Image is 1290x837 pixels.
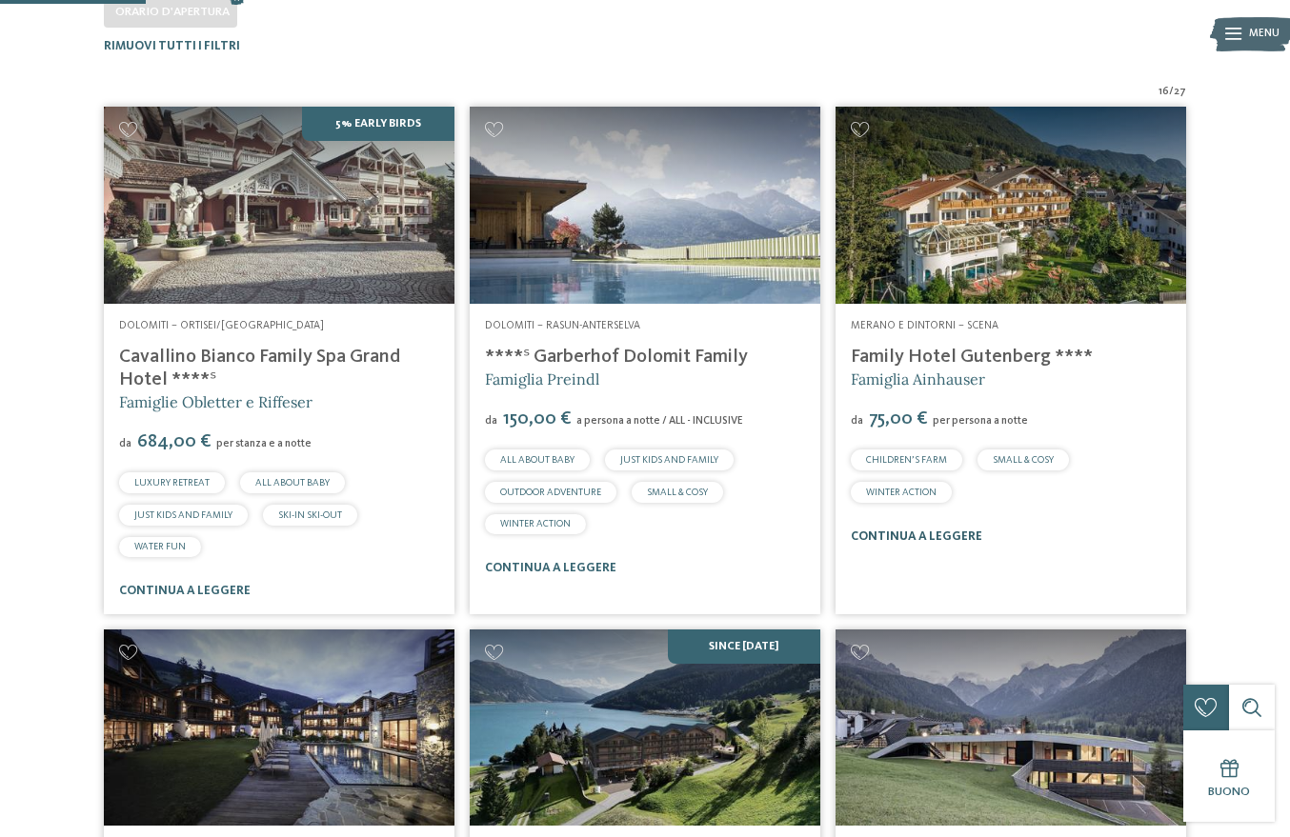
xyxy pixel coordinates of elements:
[576,415,743,427] span: a persona a notte / ALL - INCLUSIVE
[485,348,748,367] a: ****ˢ Garberhof Dolomit Family
[115,6,230,18] span: Orario d'apertura
[485,369,599,389] span: Famiglia Preindl
[933,415,1028,427] span: per persona a notte
[1174,85,1186,100] span: 27
[278,510,342,520] span: SKI-IN SKI-OUT
[133,432,214,451] span: 684,00 €
[134,478,210,488] span: LUXURY RETREAT
[119,320,324,331] span: Dolomiti – Ortisei/[GEOGRAPHIC_DATA]
[470,629,820,827] img: Cercate un hotel per famiglie? Qui troverete solo i migliori!
[866,455,947,465] span: CHILDREN’S FARM
[1183,730,1275,822] a: Buono
[866,488,937,497] span: WINTER ACTION
[499,409,574,428] span: 150,00 €
[104,107,454,304] a: Cercate un hotel per famiglie? Qui troverete solo i migliori!
[134,510,232,520] span: JUST KIDS AND FAMILY
[119,392,312,411] span: Famiglie Obletter e Riffeser
[865,409,931,428] span: 75,00 €
[119,585,251,597] a: continua a leggere
[255,478,330,488] span: ALL ABOUT BABY
[647,488,708,497] span: SMALL & COSY
[104,40,240,52] span: Rimuovi tutti i filtri
[485,562,616,574] a: continua a leggere
[485,320,640,331] span: Dolomiti – Rasun-Anterselva
[1208,786,1250,798] span: Buono
[104,629,454,827] a: Cercate un hotel per famiglie? Qui troverete solo i migliori!
[134,542,186,551] span: WATER FUN
[993,455,1054,465] span: SMALL & COSY
[1169,85,1174,100] span: /
[104,629,454,827] img: Post Alpina - Family Mountain Chalets ****ˢ
[851,348,1093,367] a: Family Hotel Gutenberg ****
[836,107,1186,304] a: Cercate un hotel per famiglie? Qui troverete solo i migliori!
[119,348,400,389] a: Cavallino Bianco Family Spa Grand Hotel ****ˢ
[836,629,1186,827] a: Cercate un hotel per famiglie? Qui troverete solo i migliori!
[620,455,718,465] span: JUST KIDS AND FAMILY
[470,107,820,304] img: Cercate un hotel per famiglie? Qui troverete solo i migliori!
[836,629,1186,827] img: Family Resort Rainer ****ˢ
[500,455,574,465] span: ALL ABOUT BABY
[851,415,863,427] span: da
[500,519,571,528] span: WINTER ACTION
[851,320,998,331] span: Merano e dintorni – Scena
[851,530,982,543] a: continua a leggere
[836,107,1186,304] img: Family Hotel Gutenberg ****
[1159,85,1169,100] span: 16
[500,488,601,497] span: OUTDOOR ADVENTURE
[851,369,985,389] span: Famiglia Ainhauser
[485,415,497,427] span: da
[104,107,454,304] img: Family Spa Grand Hotel Cavallino Bianco ****ˢ
[216,438,312,449] span: per stanza e a notte
[119,438,131,449] span: da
